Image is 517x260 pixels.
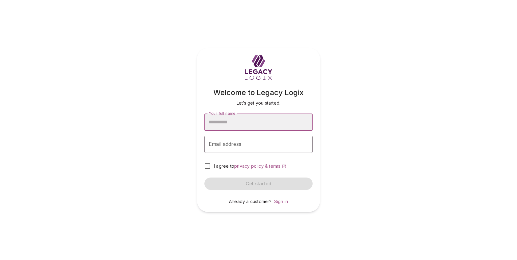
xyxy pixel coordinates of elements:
span: Let’s get you started. [237,100,280,106]
span: I agree to [214,163,234,169]
a: privacy policy & terms [234,163,286,169]
a: Sign in [274,199,288,204]
span: Welcome to Legacy Logix [213,88,304,97]
span: Your full name [209,111,235,116]
span: Already a customer? [229,199,272,204]
span: privacy policy & terms [234,163,280,169]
